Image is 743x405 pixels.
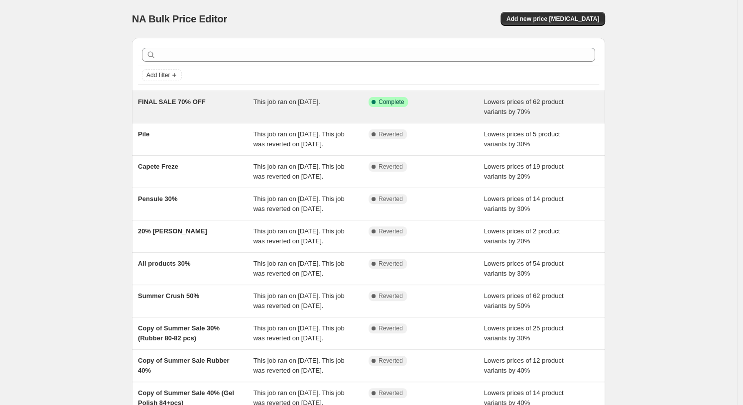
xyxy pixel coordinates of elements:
span: Lowers prices of 2 product variants by 20% [484,227,560,245]
span: This job ran on [DATE]. This job was reverted on [DATE]. [253,163,345,180]
span: Add filter [146,71,170,79]
span: Reverted [378,357,403,365]
span: Reverted [378,227,403,235]
span: Reverted [378,195,403,203]
span: Lowers prices of 19 product variants by 20% [484,163,564,180]
span: This job ran on [DATE]. This job was reverted on [DATE]. [253,324,345,342]
span: Copy of Summer Sale 30% (Rubber 80-82 pcs) [138,324,220,342]
span: Lowers prices of 62 product variants by 50% [484,292,564,309]
button: Add filter [142,69,182,81]
span: Copy of Summer Sale Rubber 40% [138,357,229,374]
span: 20% [PERSON_NAME] [138,227,207,235]
span: Pensule 30% [138,195,178,202]
span: Reverted [378,130,403,138]
span: This job ran on [DATE]. This job was reverted on [DATE]. [253,292,345,309]
span: Reverted [378,324,403,332]
span: This job ran on [DATE]. This job was reverted on [DATE]. [253,227,345,245]
span: Reverted [378,163,403,171]
span: Complete [378,98,404,106]
span: Reverted [378,389,403,397]
span: Reverted [378,292,403,300]
span: All products 30% [138,260,190,267]
span: Reverted [378,260,403,268]
span: Lowers prices of 5 product variants by 30% [484,130,560,148]
span: Lowers prices of 62 product variants by 70% [484,98,564,115]
span: Lowers prices of 12 product variants by 40% [484,357,564,374]
span: NA Bulk Price Editor [132,13,227,24]
span: Pile [138,130,149,138]
span: Summer Crush 50% [138,292,199,300]
span: This job ran on [DATE]. This job was reverted on [DATE]. [253,260,345,277]
span: This job ran on [DATE]. This job was reverted on [DATE]. [253,195,345,212]
span: This job ran on [DATE]. This job was reverted on [DATE]. [253,357,345,374]
span: This job ran on [DATE]. [253,98,320,105]
span: Lowers prices of 54 product variants by 30% [484,260,564,277]
span: Lowers prices of 25 product variants by 30% [484,324,564,342]
button: Add new price [MEDICAL_DATA] [500,12,605,26]
span: Lowers prices of 14 product variants by 30% [484,195,564,212]
span: This job ran on [DATE]. This job was reverted on [DATE]. [253,130,345,148]
span: Add new price [MEDICAL_DATA] [506,15,599,23]
span: Capete Freze [138,163,178,170]
span: FINAL SALE 70% OFF [138,98,206,105]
